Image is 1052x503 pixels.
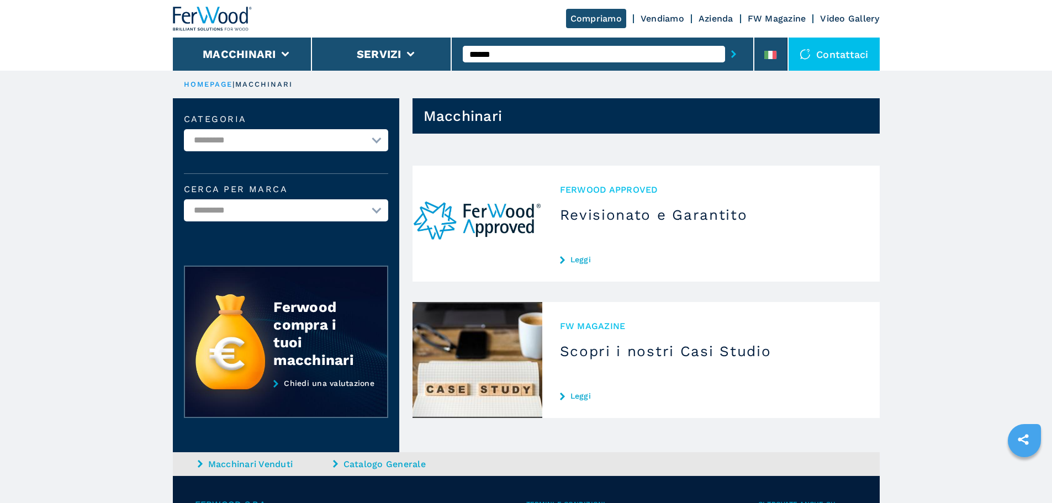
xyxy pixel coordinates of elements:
a: Leggi [560,255,862,264]
p: macchinari [235,80,293,89]
button: Macchinari [203,47,276,61]
a: Catalogo Generale [333,458,466,470]
label: Cerca per marca [184,185,388,194]
h3: Scopri i nostri Casi Studio [560,342,862,360]
a: HOMEPAGE [184,80,233,88]
a: Vendiamo [641,13,684,24]
a: sharethis [1009,426,1037,453]
button: submit-button [725,41,742,67]
a: Azienda [699,13,733,24]
a: Macchinari Venduti [198,458,330,470]
img: Contattaci [800,49,811,60]
a: Video Gallery [820,13,879,24]
div: Contattaci [789,38,880,71]
span: Ferwood Approved [560,183,862,196]
label: Categoria [184,115,388,124]
span: | [232,80,235,88]
h1: Macchinari [424,107,503,125]
img: Scopri i nostri Casi Studio [413,302,542,418]
button: Servizi [357,47,401,61]
a: Leggi [560,391,862,400]
h3: Revisionato e Garantito [560,206,862,224]
img: Revisionato e Garantito [413,166,542,282]
a: FW Magazine [748,13,806,24]
img: Ferwood [173,7,252,31]
a: Compriamo [566,9,626,28]
div: Ferwood compra i tuoi macchinari [273,298,365,369]
span: FW MAGAZINE [560,320,862,332]
a: Chiedi una valutazione [184,379,388,419]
